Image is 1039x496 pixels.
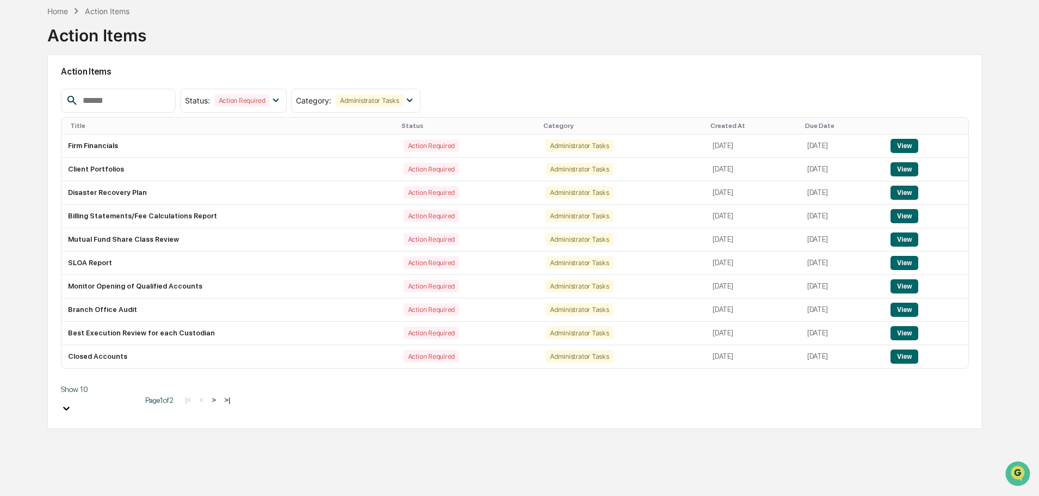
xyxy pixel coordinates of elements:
button: >| [221,395,233,405]
a: View [890,212,918,220]
span: Status : [185,96,210,105]
td: [DATE] [706,228,801,252]
img: Greenboard [11,60,33,82]
button: View [890,256,918,270]
td: [DATE] [801,205,884,228]
a: View [890,259,918,267]
button: < [196,395,207,405]
div: Administrator Tasks [546,139,613,152]
td: [DATE] [801,298,884,322]
div: Start new chat [37,153,178,164]
div: Action Required [404,210,459,222]
td: [DATE] [706,181,801,205]
td: [DATE] [801,158,884,181]
td: Monitor Opening of Qualified Accounts [61,275,397,298]
td: [DATE] [801,345,884,368]
div: Administrator Tasks [336,94,403,107]
td: [DATE] [801,252,884,275]
p: How can we help? [11,93,198,110]
div: Category [543,122,702,130]
td: [DATE] [801,134,884,158]
td: Client Portfolios [61,158,397,181]
button: View [890,350,918,364]
td: Billing Statements/Fee Calculations Report [61,205,397,228]
div: Action Required [404,186,459,199]
a: View [890,282,918,290]
input: Clear [28,119,180,131]
td: [DATE] [706,158,801,181]
div: Administrator Tasks [546,350,613,363]
button: > [208,395,219,405]
button: View [890,232,918,247]
div: Action Required [404,256,459,269]
div: Action Items [85,7,129,16]
span: Page 1 of 2 [145,396,174,405]
h2: Action Items [61,66,969,77]
td: Best Execution Review for each Custodian [61,322,397,345]
button: View [890,162,918,176]
td: Firm Financials [61,134,397,158]
td: [DATE] [706,298,801,322]
span: Pylon [108,254,132,262]
span: Category : [296,96,331,105]
img: 1746055101610-c473b297-6a78-478c-a979-82029cc54cd1 [11,153,30,173]
a: 🖐️Preclearance [7,203,75,222]
td: Branch Office Audit [61,298,397,322]
div: Show 10 [61,385,137,394]
td: [DATE] [801,181,884,205]
div: We're available if you need us! [37,164,138,173]
td: [DATE] [706,252,801,275]
button: View [890,303,918,317]
td: Mutual Fund Share Class Review [61,228,397,252]
div: Administrator Tasks [546,280,613,292]
button: Start new chat [185,156,198,169]
a: View [890,352,918,360]
iframe: Open customer support [1004,460,1034,489]
button: View [890,279,918,293]
a: View [890,188,918,197]
div: Created At [710,122,796,130]
button: View [890,209,918,223]
td: [DATE] [706,205,801,228]
td: Closed Accounts [61,345,397,368]
button: View [890,139,918,153]
div: Action Required [404,280,459,292]
div: 🔎 [11,229,20,237]
div: Administrator Tasks [546,186,613,199]
button: View [890,326,918,340]
div: Action Required [404,327,459,339]
a: 🗄️Attestations [75,203,139,222]
button: |< [182,395,194,405]
div: 🗄️ [79,208,88,217]
div: Home [47,7,68,16]
div: Due Date [805,122,880,130]
div: Status [401,122,535,130]
td: [DATE] [801,275,884,298]
div: Administrator Tasks [546,327,613,339]
div: Action Required [404,163,459,175]
div: Action Required [404,233,459,246]
td: [DATE] [706,275,801,298]
button: View [890,186,918,200]
div: Administrator Tasks [546,163,613,175]
td: [DATE] [801,228,884,252]
span: Preclearance [22,207,70,218]
div: Action Required [214,94,270,107]
td: [DATE] [706,322,801,345]
div: Action Required [404,139,459,152]
a: Powered byPylon [77,254,132,262]
div: Action Required [404,350,459,363]
a: View [890,305,918,314]
a: View [890,329,918,337]
span: Attestations [90,207,135,218]
td: Disaster Recovery Plan [61,181,397,205]
div: Title [70,122,392,130]
a: View [890,165,918,173]
div: Administrator Tasks [546,256,613,269]
div: Action Items [47,17,146,45]
td: SLOA Report [61,252,397,275]
td: [DATE] [801,322,884,345]
span: Data Lookup [22,228,69,238]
